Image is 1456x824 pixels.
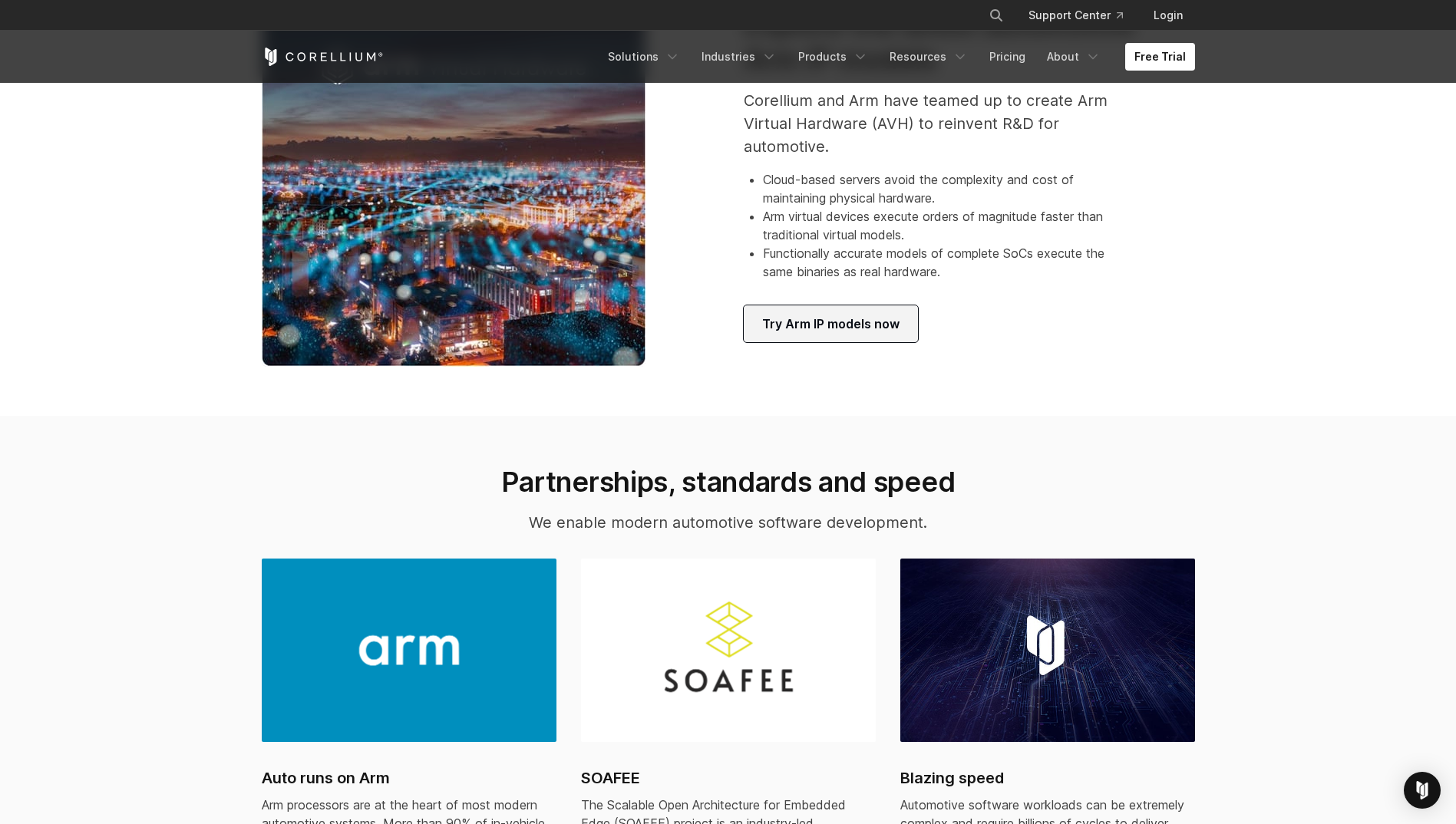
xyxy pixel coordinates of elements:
h2: Auto runs on Arm [262,766,556,789]
h2: Partnerships, standards and speed [342,465,1114,499]
h2: Blazing speed [900,766,1195,789]
img: SOAFEE [581,559,876,742]
a: Corellium Home [262,48,384,66]
a: Resources [880,43,977,71]
a: Pricing [980,43,1035,71]
a: Try Arm IP models now [744,305,918,342]
a: Solutions [599,43,689,71]
a: Industries [692,43,786,71]
h2: SOAFEE [581,766,876,789]
p: We enable modern automotive software development. [342,511,1114,534]
a: Free Trial [1125,43,1195,71]
span: Corellium and Arm have teamed up to create Arm Virtual Hardware (AVH) to reinvent R&D for automot... [744,91,1108,156]
div: Navigation Menu [970,2,1195,29]
li: Functionally accurate models of complete SoCs execute the same binaries as real hardware. [763,244,1137,281]
button: Search [982,2,1010,29]
img: Blazing speed [900,559,1195,742]
a: About [1038,43,1110,71]
li: Cloud-based servers avoid the complexity and cost of maintaining physical hardware. [763,170,1137,207]
div: Navigation Menu [599,43,1195,71]
a: Support Center [1016,2,1135,29]
div: Open Intercom Messenger [1404,772,1441,809]
li: Arm virtual devices execute orders of magnitude faster than traditional virtual models. [763,207,1137,244]
a: Login [1141,2,1195,29]
span: Try Arm IP models now [762,315,900,333]
img: Auto runs on Arm [262,559,556,742]
a: Products [789,43,877,71]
